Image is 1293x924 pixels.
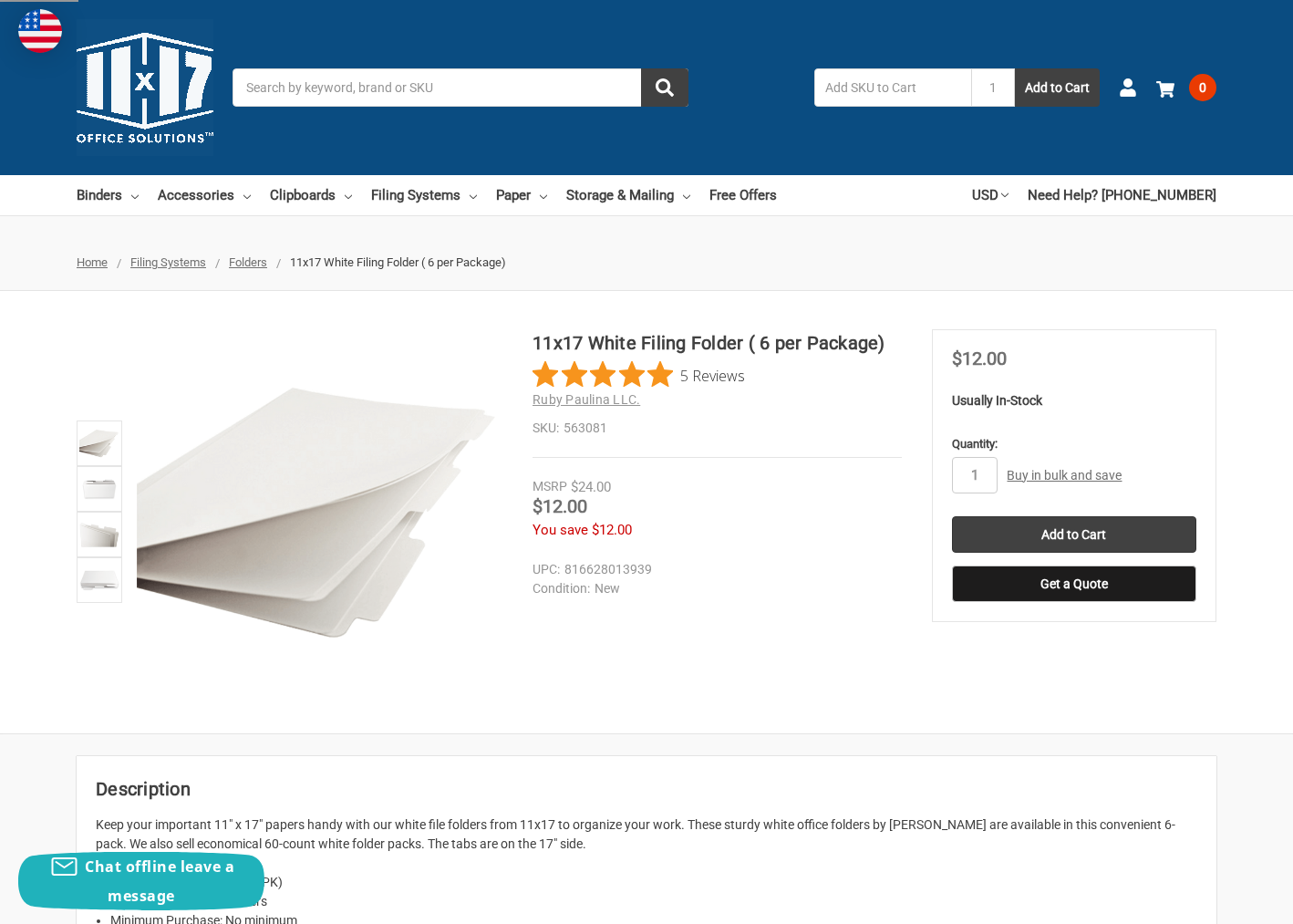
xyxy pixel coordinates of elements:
[1143,875,1293,924] iframe: Google Customer Reviews
[533,329,902,357] h1: 11x17 White Filing Folder ( 6 per Package)
[371,175,477,215] a: Filing Systems
[533,477,567,496] div: MSRP
[972,175,1009,215] a: USD
[79,560,119,600] img: 11x17 White Filing Folder ( 6 per Package)
[709,175,777,215] a: Free Offers
[96,775,1197,803] h2: Description
[592,522,632,538] span: $12.00
[533,392,640,407] a: Ruby Paulina LLC.
[952,516,1197,553] input: Add to Cart
[77,255,108,269] a: Home
[952,566,1197,602] button: Get a Quote
[533,522,588,538] span: You save
[79,469,119,509] img: 11x17 White Filing Folder ( 6 per Package)
[77,19,213,156] img: 11x17.com
[18,9,62,53] img: duty and tax information for United States
[158,175,251,215] a: Accessories
[290,255,506,269] span: 11x17 White Filing Folder ( 6 per Package)
[952,391,1197,410] p: Usually In-Stock
[1015,68,1100,107] button: Add to Cart
[85,857,234,906] span: Chat offline leave a message
[130,255,206,269] a: Filing Systems
[137,329,502,695] img: 11x17 White Filing Folder ( 6 per Package)
[79,514,119,555] img: 11x17 White Filing Folder ( 6 per Package) (563081)
[1189,74,1216,101] span: 0
[1028,175,1216,215] a: Need Help? [PHONE_NUMBER]
[814,68,971,107] input: Add SKU to Cart
[533,579,590,598] dt: Condition:
[270,175,352,215] a: Clipboards
[233,68,688,107] input: Search by keyword, brand or SKU
[77,175,139,215] a: Binders
[952,348,1007,369] span: $12.00
[110,892,1197,911] li: Package Includes: 6 Folders
[96,815,1197,854] p: Keep your important 11" x 17" papers handy with our white file folders from 11x17 to organize you...
[566,175,690,215] a: Storage & Mailing
[533,495,587,517] span: $12.00
[680,361,745,389] span: 5 Reviews
[571,479,611,495] span: $24.00
[496,175,547,215] a: Paper
[533,579,894,598] dd: New
[533,419,559,438] dt: SKU:
[110,873,1197,892] li: Unit of Measure: Package (PK)
[229,255,267,269] a: Folders
[533,419,902,438] dd: 563081
[533,361,745,389] button: Rated 5 out of 5 stars from 5 reviews. Jump to reviews.
[79,423,119,463] img: 11x17 White Filing Folder ( 6 per Package)
[1007,468,1122,483] a: Buy in bulk and save
[18,852,264,910] button: Chat offline leave a message
[533,560,560,579] dt: UPC:
[533,560,894,579] dd: 816628013939
[1156,64,1216,111] a: 0
[952,435,1197,453] label: Quantity:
